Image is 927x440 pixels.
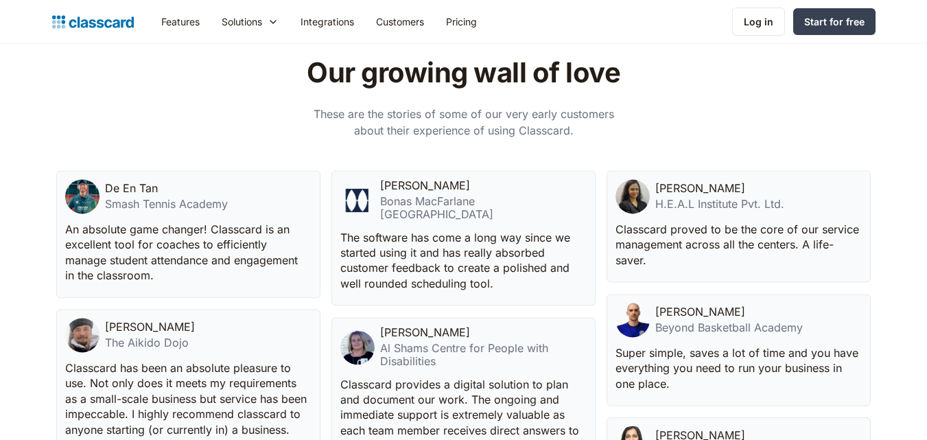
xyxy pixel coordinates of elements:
[804,14,865,29] div: Start for free
[65,222,309,284] p: An absolute game changer! Classcard is an excellent tool for coaches to efficiently manage studen...
[655,305,745,319] div: [PERSON_NAME]
[150,6,211,37] a: Features
[435,6,488,37] a: Pricing
[380,326,470,339] div: [PERSON_NAME]
[246,56,681,89] h2: Our growing wall of love
[380,196,587,222] div: Bonas MacFarlane [GEOGRAPHIC_DATA]
[105,198,228,211] div: Smash Tennis Academy
[309,106,618,139] p: These are the stories of some of our very early customers about their experience of using Classcard.
[655,321,803,334] div: Beyond Basketball Academy
[65,360,309,437] p: Classcard has been an absolute pleasure to use. Not only does it meets my requirements as a small...
[615,345,859,391] p: Super simple, saves a lot of time and you have everything you need to run your business in one pl...
[655,183,745,196] div: [PERSON_NAME]
[52,12,134,32] a: home
[793,8,876,35] a: Start for free
[744,14,773,29] div: Log in
[380,342,587,368] div: Al Shams Centre for People with Disabilities
[105,183,158,196] div: De En Tan
[615,222,859,268] p: Classcard proved to be the core of our service management across all the centers. A life-saver.
[105,336,195,349] div: The Aikido Dojo
[211,6,290,37] div: Solutions
[105,321,195,334] div: [PERSON_NAME]
[655,198,784,211] div: H.E.A.L Institute Pvt. Ltd.
[290,6,365,37] a: Integrations
[222,14,262,29] div: Solutions
[380,180,470,193] div: [PERSON_NAME]
[365,6,435,37] a: Customers
[340,230,584,292] p: The software has come a long way since we started using it and has really absorbed customer feedb...
[732,8,785,36] a: Log in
